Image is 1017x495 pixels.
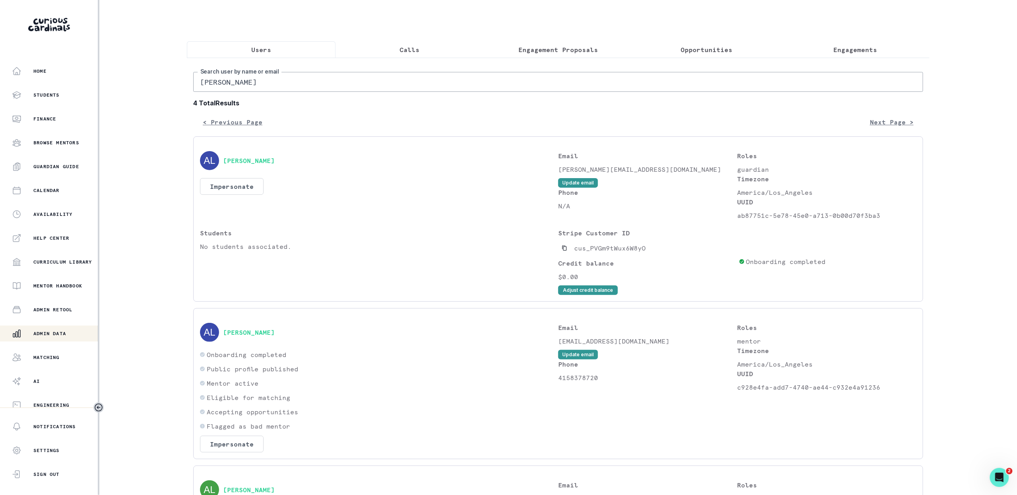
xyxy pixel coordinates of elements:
p: Email [558,480,738,490]
p: Guardian Guide [33,163,79,170]
button: Update email [558,178,598,188]
p: Phone [558,359,738,369]
button: Impersonate [200,178,264,195]
p: cus_PVGm9tWux6W8yO [574,243,646,253]
img: svg [200,323,219,342]
p: Availability [33,211,72,217]
p: Students [200,228,558,238]
p: Admin Data [33,330,66,337]
p: AI [33,378,40,384]
p: Finance [33,116,56,122]
p: Settings [33,447,60,454]
p: Credit balance [558,258,736,268]
button: Update email [558,350,598,359]
p: Sign Out [33,471,60,478]
p: Engagements [833,45,877,54]
p: UUID [738,197,917,207]
button: [PERSON_NAME] [223,157,275,165]
p: America/Los_Angeles [738,188,917,197]
button: Copied to clipboard [558,242,571,254]
p: $0.00 [558,272,736,281]
p: Onboarding completed [746,257,826,266]
p: ab87751c-5e78-45e0-a713-0b00d70f3ba3 [738,211,917,220]
p: Engineering [33,402,69,408]
button: Toggle sidebar [93,402,104,413]
p: Stripe Customer ID [558,228,736,238]
p: Flagged as bad mentor [207,421,290,431]
p: Eligible for matching [207,393,290,402]
span: 2 [1006,468,1013,474]
p: Browse Mentors [33,140,79,146]
p: [EMAIL_ADDRESS][DOMAIN_NAME] [558,336,738,346]
p: Opportunities [681,45,733,54]
p: Students [33,92,60,98]
p: Help Center [33,235,69,241]
p: Onboarding completed [207,350,286,359]
p: Accepting opportunities [207,407,298,417]
p: Phone [558,188,738,197]
p: America/Los_Angeles [738,359,917,369]
p: Timezone [738,346,917,355]
p: Curriculum Library [33,259,92,265]
p: Mentor Handbook [33,283,82,289]
p: guardian [738,165,917,174]
p: Roles [738,151,917,161]
button: Adjust credit balance [558,285,618,295]
iframe: Intercom live chat [990,468,1009,487]
p: Home [33,68,47,74]
img: Curious Cardinals Logo [28,18,70,31]
p: Mentor active [207,379,258,388]
p: Timezone [738,174,917,184]
p: Admin Retool [33,307,72,313]
p: 4158378720 [558,373,738,382]
p: Engagement Proposals [518,45,598,54]
b: 4 Total Results [193,98,923,108]
p: Email [558,323,738,332]
p: Users [251,45,271,54]
button: < Previous Page [193,114,272,130]
p: Calls [400,45,419,54]
button: [PERSON_NAME] [223,486,275,494]
p: Public profile published [207,364,298,374]
button: Next Page > [860,114,923,130]
p: No students associated. [200,242,558,251]
p: mentor [738,336,917,346]
button: Impersonate [200,436,264,452]
p: Email [558,151,738,161]
p: [PERSON_NAME][EMAIL_ADDRESS][DOMAIN_NAME] [558,165,738,174]
p: Roles [738,323,917,332]
p: N/A [558,201,738,211]
p: UUID [738,369,917,379]
p: Matching [33,354,60,361]
button: [PERSON_NAME] [223,328,275,336]
p: Calendar [33,187,60,194]
p: c928e4fa-add7-4740-ae44-c932e4a91236 [738,382,917,392]
p: Notifications [33,423,76,430]
p: Roles [738,480,917,490]
img: svg [200,151,219,170]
